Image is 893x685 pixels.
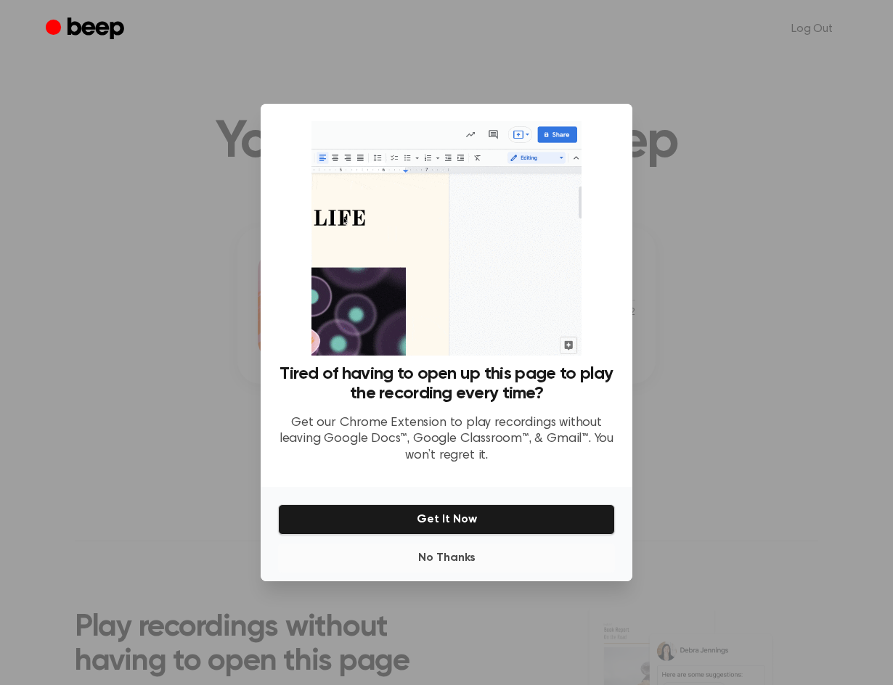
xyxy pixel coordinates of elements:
[278,504,615,535] button: Get It Now
[46,15,128,44] a: Beep
[278,415,615,464] p: Get our Chrome Extension to play recordings without leaving Google Docs™, Google Classroom™, & Gm...
[777,12,847,46] a: Log Out
[278,544,615,573] button: No Thanks
[311,121,581,356] img: Beep extension in action
[278,364,615,403] h3: Tired of having to open up this page to play the recording every time?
